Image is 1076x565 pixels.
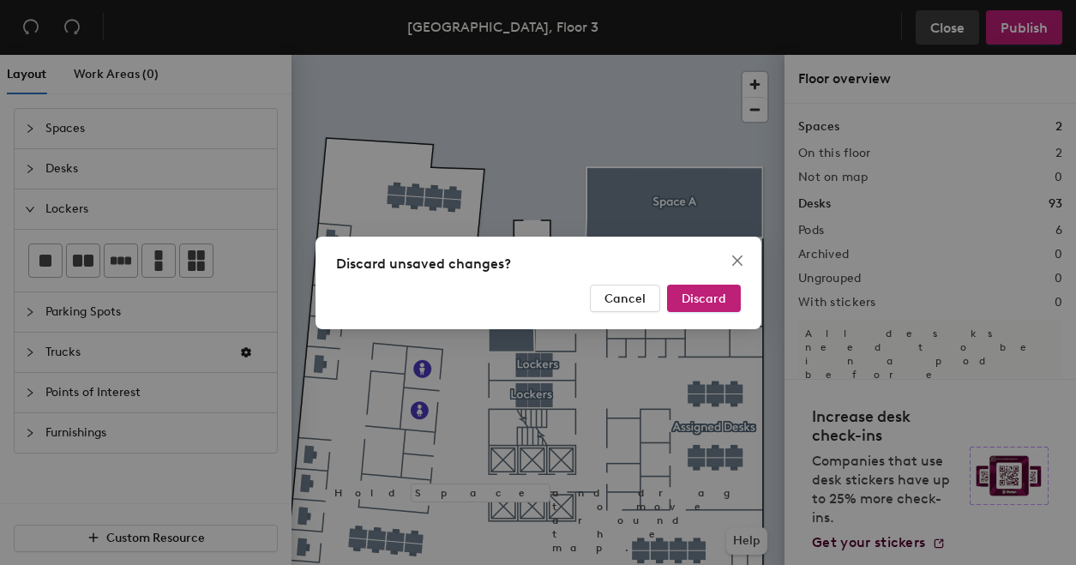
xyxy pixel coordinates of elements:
[682,291,726,305] span: Discard
[604,291,646,305] span: Cancel
[336,254,741,274] div: Discard unsaved changes?
[667,285,741,312] button: Discard
[724,247,751,274] button: Close
[724,254,751,267] span: Close
[730,254,744,267] span: close
[590,285,660,312] button: Cancel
